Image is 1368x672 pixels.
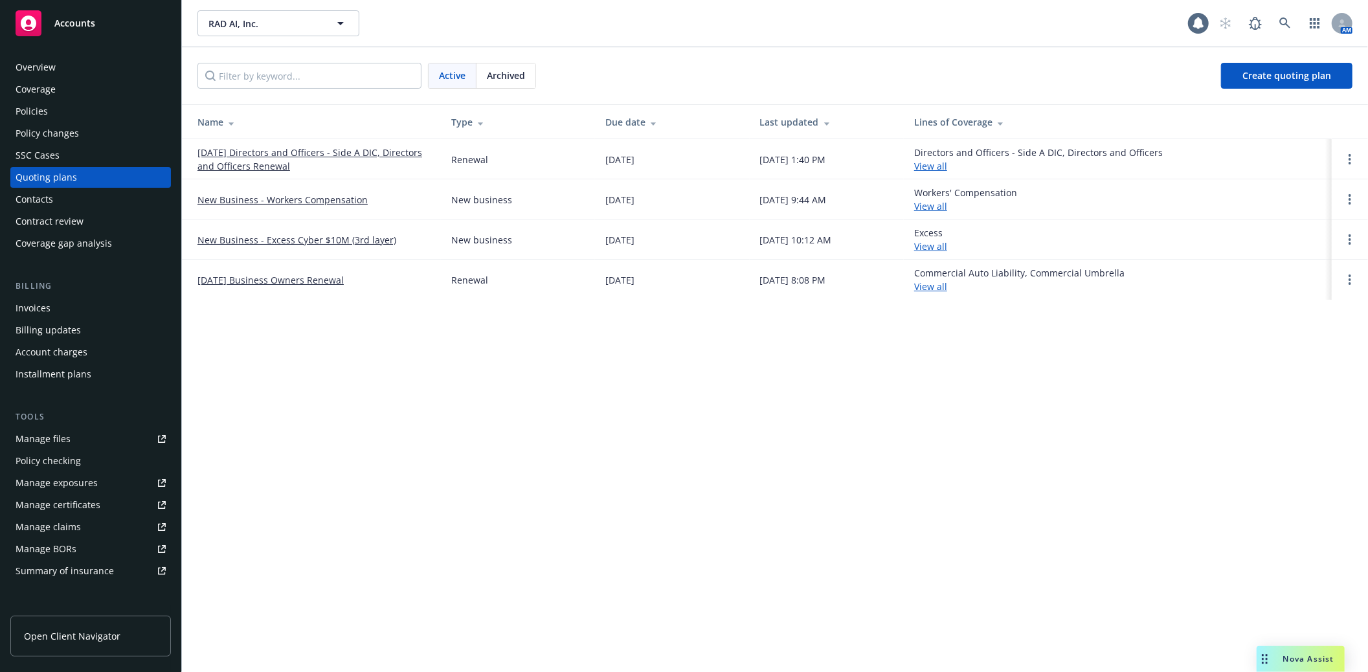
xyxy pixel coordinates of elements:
a: View all [914,200,947,212]
div: Policies [16,101,48,122]
a: Installment plans [10,364,171,385]
div: Invoices [16,298,50,319]
div: Account charges [16,342,87,363]
a: New Business - Workers Compensation [197,193,368,207]
div: Manage certificates [16,495,100,515]
a: Open options [1342,272,1358,287]
div: [DATE] 8:08 PM [760,273,826,287]
a: Billing updates [10,320,171,341]
a: Policy checking [10,451,171,471]
div: Coverage gap analysis [16,233,112,254]
a: Policy changes [10,123,171,144]
a: Manage certificates [10,495,171,515]
a: Manage exposures [10,473,171,493]
div: Last updated [760,115,893,129]
div: Drag to move [1257,646,1273,672]
button: Nova Assist [1257,646,1345,672]
div: Contacts [16,189,53,210]
div: Manage exposures [16,473,98,493]
div: [DATE] [605,273,634,287]
a: Create quoting plan [1221,63,1352,89]
div: New business [451,233,512,247]
a: Policies [10,101,171,122]
a: Open options [1342,192,1358,207]
a: Overview [10,57,171,78]
button: RAD AI, Inc. [197,10,359,36]
span: RAD AI, Inc. [208,17,320,30]
div: Overview [16,57,56,78]
div: Lines of Coverage [914,115,1321,129]
div: [DATE] [605,193,634,207]
div: [DATE] [605,233,634,247]
div: Contract review [16,211,84,232]
div: Policy changes [16,123,79,144]
div: Quoting plans [16,167,77,188]
span: Archived [487,69,525,82]
a: Open options [1342,232,1358,247]
a: Invoices [10,298,171,319]
a: Summary of insurance [10,561,171,581]
a: Coverage gap analysis [10,233,171,254]
a: Search [1272,10,1298,36]
a: Manage claims [10,517,171,537]
div: Commercial Auto Liability, Commercial Umbrella [914,266,1125,293]
div: Workers' Compensation [914,186,1017,213]
div: Billing updates [16,320,81,341]
span: Accounts [54,18,95,28]
a: Switch app [1302,10,1328,36]
a: Contract review [10,211,171,232]
a: Manage BORs [10,539,171,559]
span: Nova Assist [1283,653,1334,664]
div: Policy checking [16,451,81,471]
div: SSC Cases [16,145,60,166]
a: Open options [1342,151,1358,167]
a: View all [914,160,947,172]
div: Renewal [451,273,488,287]
div: Manage files [16,429,71,449]
a: Report a Bug [1242,10,1268,36]
div: [DATE] 1:40 PM [760,153,826,166]
div: Due date [605,115,739,129]
input: Filter by keyword... [197,63,421,89]
div: Manage claims [16,517,81,537]
a: Account charges [10,342,171,363]
div: Renewal [451,153,488,166]
div: Tools [10,410,171,423]
a: Contacts [10,189,171,210]
div: Billing [10,280,171,293]
a: [DATE] Directors and Officers - Side A DIC, Directors and Officers Renewal [197,146,431,173]
a: View all [914,280,947,293]
a: Start snowing [1213,10,1239,36]
a: New Business - Excess Cyber $10M (3rd layer) [197,233,396,247]
div: New business [451,193,512,207]
span: Active [439,69,465,82]
a: Accounts [10,5,171,41]
span: Create quoting plan [1242,69,1331,82]
a: [DATE] Business Owners Renewal [197,273,344,287]
div: [DATE] [605,153,634,166]
div: Type [451,115,585,129]
div: Manage BORs [16,539,76,559]
a: Coverage [10,79,171,100]
a: SSC Cases [10,145,171,166]
div: Coverage [16,79,56,100]
a: View all [914,240,947,252]
span: Open Client Navigator [24,629,120,643]
div: [DATE] 10:12 AM [760,233,832,247]
div: Name [197,115,431,129]
div: Directors and Officers - Side A DIC, Directors and Officers [914,146,1163,173]
div: Summary of insurance [16,561,114,581]
div: Excess [914,226,947,253]
div: [DATE] 9:44 AM [760,193,827,207]
a: Quoting plans [10,167,171,188]
div: Installment plans [16,364,91,385]
a: Manage files [10,429,171,449]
